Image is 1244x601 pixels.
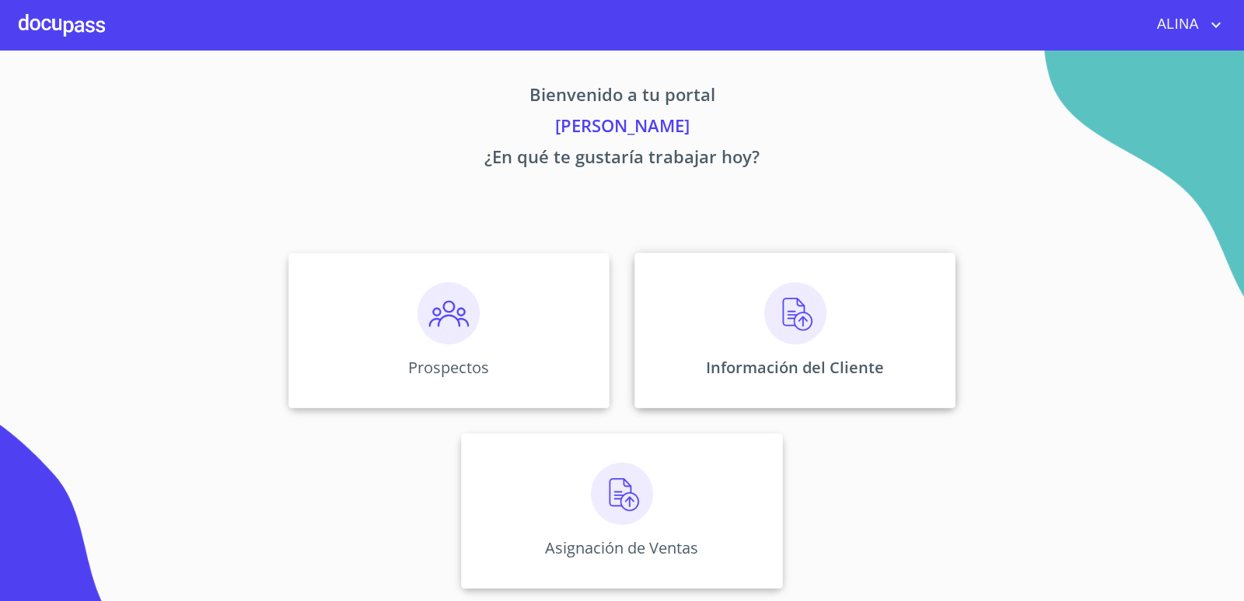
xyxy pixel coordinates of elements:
[143,113,1101,144] p: [PERSON_NAME]
[408,357,489,378] p: Prospectos
[545,537,698,558] p: Asignación de Ventas
[418,282,480,344] img: prospectos.png
[1145,12,1207,37] span: ALINA
[706,357,884,378] p: Información del Cliente
[591,463,653,525] img: carga.png
[143,144,1101,175] p: ¿En qué te gustaría trabajar hoy?
[764,282,826,344] img: carga.png
[1145,12,1225,37] button: account of current user
[143,82,1101,113] p: Bienvenido a tu portal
